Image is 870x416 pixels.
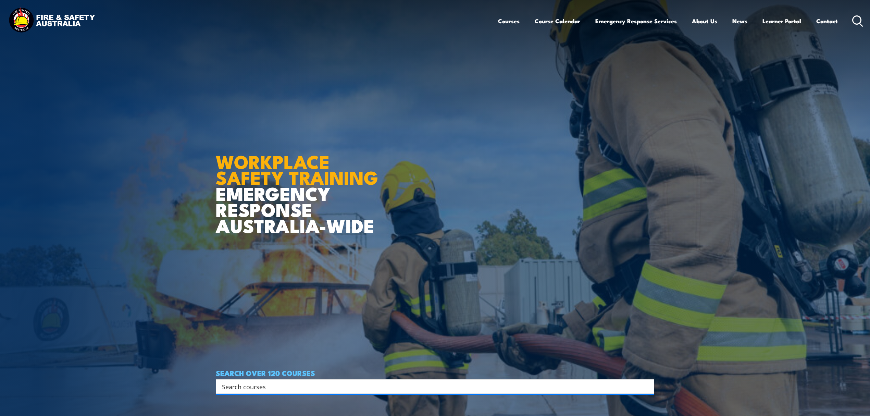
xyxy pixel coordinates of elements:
h4: SEARCH OVER 120 COURSES [216,369,654,377]
strong: WORKPLACE SAFETY TRAINING [216,147,378,191]
form: Search form [223,382,641,391]
button: Search magnifier button [642,382,652,391]
a: Course Calendar [535,12,580,30]
a: Courses [498,12,520,30]
a: Contact [816,12,838,30]
a: About Us [692,12,717,30]
a: Learner Portal [762,12,801,30]
a: Emergency Response Services [595,12,677,30]
a: News [732,12,747,30]
h1: EMERGENCY RESPONSE AUSTRALIA-WIDE [216,136,383,233]
input: Search input [222,381,639,392]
